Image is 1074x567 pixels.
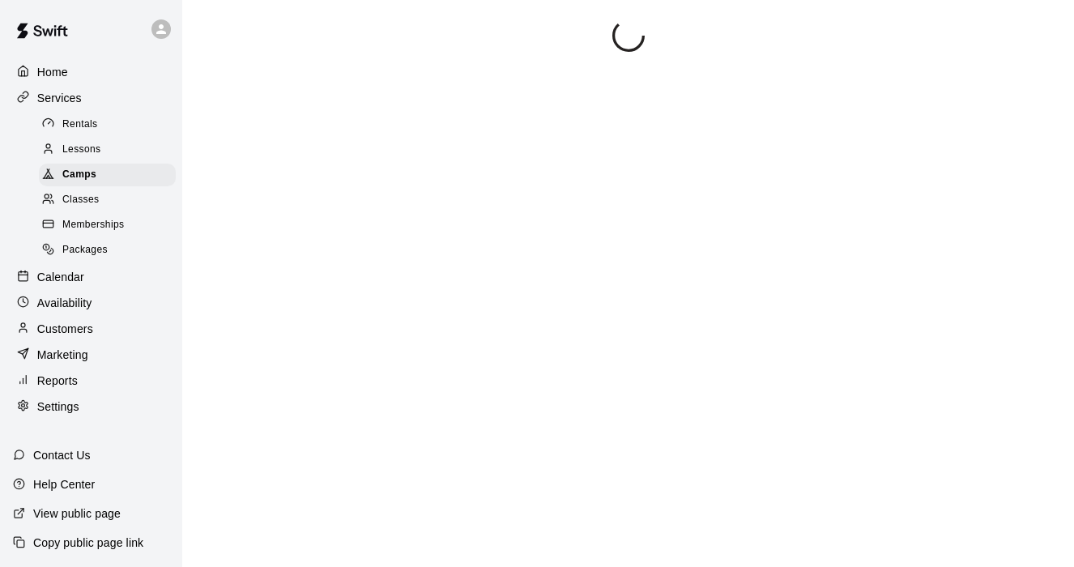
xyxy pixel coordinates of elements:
[62,217,124,233] span: Memberships
[39,113,176,136] div: Rentals
[39,137,182,162] a: Lessons
[39,112,182,137] a: Rentals
[39,163,182,188] a: Camps
[13,60,169,84] a: Home
[33,535,143,551] p: Copy public page link
[62,242,108,258] span: Packages
[33,505,121,522] p: View public page
[39,214,176,237] div: Memberships
[39,139,176,161] div: Lessons
[13,86,169,110] a: Services
[37,399,79,415] p: Settings
[37,347,88,363] p: Marketing
[37,64,68,80] p: Home
[62,192,99,208] span: Classes
[13,291,169,315] a: Availability
[62,167,96,183] span: Camps
[13,394,169,419] a: Settings
[39,239,176,262] div: Packages
[39,238,182,263] a: Packages
[39,189,176,211] div: Classes
[37,295,92,311] p: Availability
[37,373,78,389] p: Reports
[62,142,101,158] span: Lessons
[33,447,91,463] p: Contact Us
[39,164,176,186] div: Camps
[62,117,98,133] span: Rentals
[13,343,169,367] a: Marketing
[39,188,182,213] a: Classes
[13,265,169,289] a: Calendar
[37,90,82,106] p: Services
[13,369,169,393] a: Reports
[39,213,182,238] a: Memberships
[13,317,169,341] a: Customers
[37,269,84,285] p: Calendar
[37,321,93,337] p: Customers
[33,476,95,492] p: Help Center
